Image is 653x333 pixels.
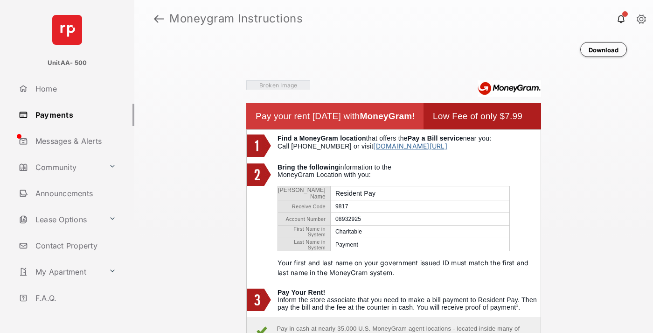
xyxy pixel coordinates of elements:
td: 9817 [330,200,509,213]
a: Payments [15,104,134,126]
td: Payment [330,238,509,251]
img: 2 [247,163,271,186]
a: F.A.Q. [15,287,134,309]
p: UnitAA- 500 [48,58,87,68]
a: Announcements [15,182,134,205]
img: svg+xml;base64,PHN2ZyB4bWxucz0iaHR0cDovL3d3dy53My5vcmcvMjAwMC9zdmciIHdpZHRoPSI2NCIgaGVpZ2h0PSI2NC... [52,15,82,45]
b: Pay Your Rent! [278,289,326,296]
td: Low Fee of only $7.99 [433,103,532,129]
b: Pay a Bill service [408,135,463,142]
td: Receive Code [278,200,330,213]
img: 1 [247,135,271,157]
td: Account Number [278,213,330,226]
a: Messages & Alerts [15,130,134,152]
a: Community [15,156,105,178]
sup: 1 [516,304,518,308]
strong: Moneygram Instructions [169,13,303,24]
td: Pay your rent [DATE] with [256,103,424,129]
b: Bring the following [278,163,339,171]
td: [PERSON_NAME] Name [278,186,330,200]
button: Download [580,42,627,57]
a: Home [15,78,134,100]
td: information to the MoneyGram Location with you: [278,163,541,284]
a: Lease Options [15,208,105,231]
td: Resident Pay [330,186,509,200]
td: Charitable [330,226,509,238]
b: Find a MoneyGram location [278,135,366,142]
a: Contact Property [15,234,134,257]
b: MoneyGram! [360,111,415,121]
td: that offers the near you: Call [PHONE_NUMBER] or visit [278,135,541,159]
img: Moneygram [478,80,541,97]
p: Your first and last name on your government issued ID must match the first and last name in the M... [278,258,541,277]
td: Inform the store associate that you need to make a bill payment to Resident Pay. Then pay the bil... [278,289,541,313]
td: 08932925 [330,213,509,226]
td: First Name in System [278,226,330,238]
a: [DOMAIN_NAME][URL] [373,142,447,150]
a: My Apartment [15,261,105,283]
td: Last Name in System [278,238,330,251]
img: 3 [247,289,271,311]
img: Vaibhav Square [246,80,310,90]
